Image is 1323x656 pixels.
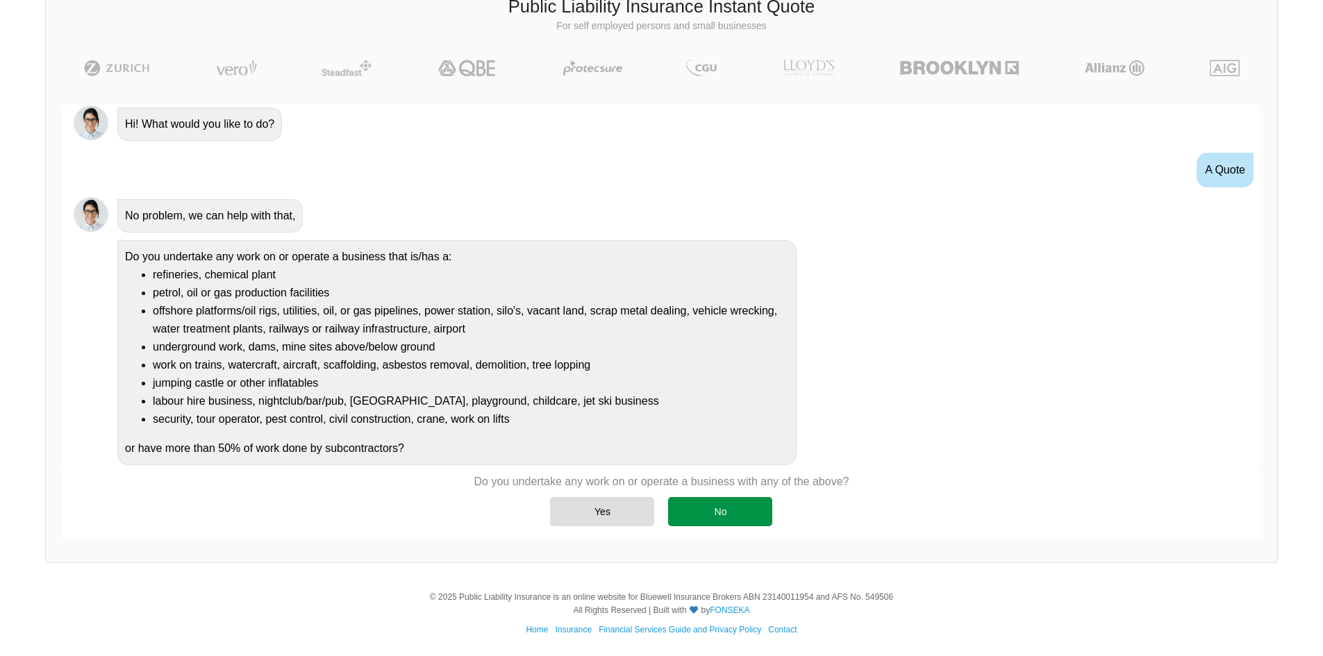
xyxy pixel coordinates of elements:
img: Chatbot | PLI [74,197,108,232]
p: For self employed persons and small businesses [56,19,1267,33]
li: underground work, dams, mine sites above/below ground [153,338,789,356]
div: No [668,497,772,526]
div: Yes [550,497,654,526]
img: QBE | Public Liability Insurance [430,60,505,76]
img: Brooklyn | Public Liability Insurance [895,60,1024,76]
img: Zurich | Public Liability Insurance [78,60,156,76]
li: security, tour operator, pest control, civil construction, crane, work on lifts [153,410,789,428]
li: refineries, chemical plant [153,266,789,284]
img: Chatbot | PLI [74,106,108,140]
img: Steadfast | Public Liability Insurance [316,60,377,76]
li: petrol, oil or gas production facilities [153,284,789,302]
div: Do you undertake any work on or operate a business that is/has a: or have more than 50% of work d... [117,240,797,465]
img: CGU | Public Liability Insurance [681,60,722,76]
li: labour hire business, nightclub/bar/pub, [GEOGRAPHIC_DATA], playground, childcare, jet ski business [153,392,789,410]
a: Insurance [555,625,592,634]
li: jumping castle or other inflatables [153,374,789,392]
a: Home [526,625,548,634]
img: LLOYD's | Public Liability Insurance [775,60,842,76]
img: Protecsure | Public Liability Insurance [558,60,628,76]
a: FONSEKA [710,605,749,615]
a: Contact [768,625,797,634]
img: AIG | Public Liability Insurance [1204,60,1245,76]
a: Financial Services Guide and Privacy Policy [599,625,761,634]
div: A Quote [1197,153,1254,187]
div: Hi! What would you like to do? [117,108,282,141]
img: Vero | Public Liability Insurance [210,60,263,76]
img: Allianz | Public Liability Insurance [1078,60,1151,76]
p: Do you undertake any work on or operate a business with any of the above? [474,474,849,489]
div: No problem, we can help with that, [117,199,303,233]
li: work on trains, watercraft, aircraft, scaffolding, asbestos removal, demolition, tree lopping [153,356,789,374]
li: offshore platforms/oil rigs, utilities, oil, or gas pipelines, power station, silo's, vacant land... [153,302,789,338]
